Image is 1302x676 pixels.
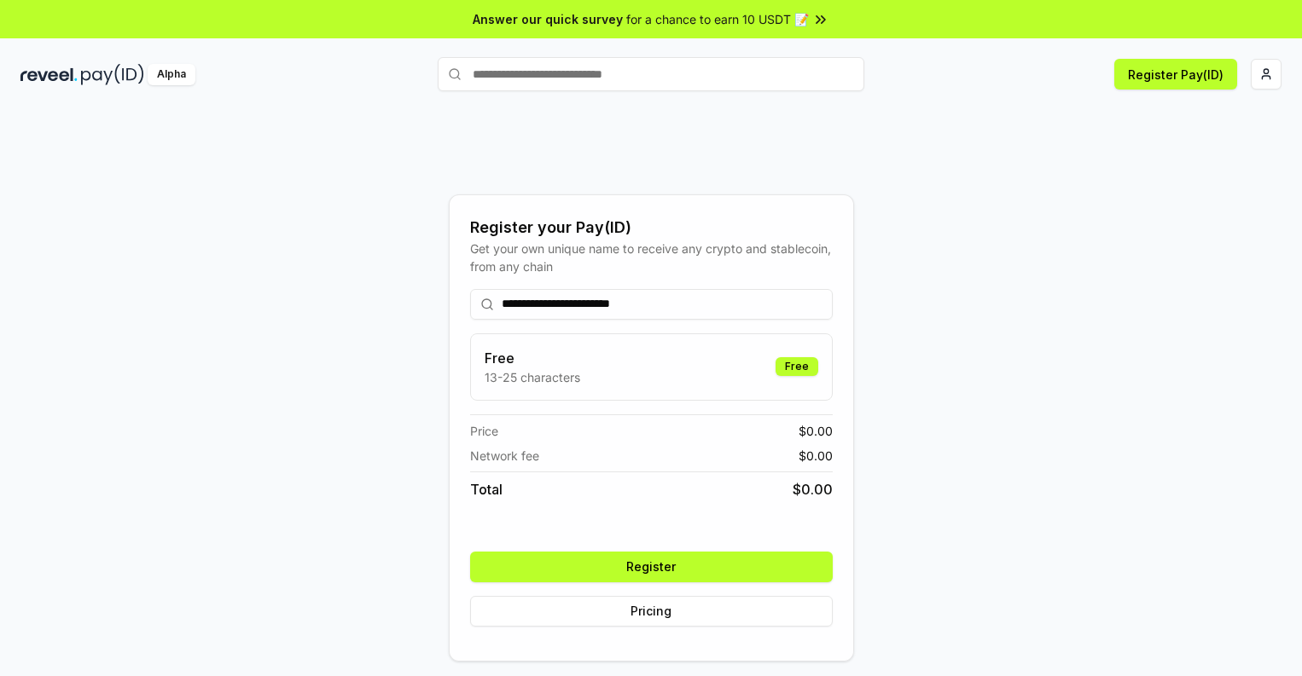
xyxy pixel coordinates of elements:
[799,422,833,440] span: $ 0.00
[485,348,580,368] h3: Free
[470,447,539,465] span: Network fee
[81,64,144,85] img: pay_id
[148,64,195,85] div: Alpha
[485,368,580,386] p: 13-25 characters
[473,10,623,28] span: Answer our quick survey
[470,552,833,582] button: Register
[799,447,833,465] span: $ 0.00
[20,64,78,85] img: reveel_dark
[793,479,833,500] span: $ 0.00
[470,479,503,500] span: Total
[626,10,809,28] span: for a chance to earn 10 USDT 📝
[470,240,833,275] div: Get your own unique name to receive any crypto and stablecoin, from any chain
[470,596,833,627] button: Pricing
[470,422,498,440] span: Price
[1114,59,1237,90] button: Register Pay(ID)
[470,216,833,240] div: Register your Pay(ID)
[776,357,818,376] div: Free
